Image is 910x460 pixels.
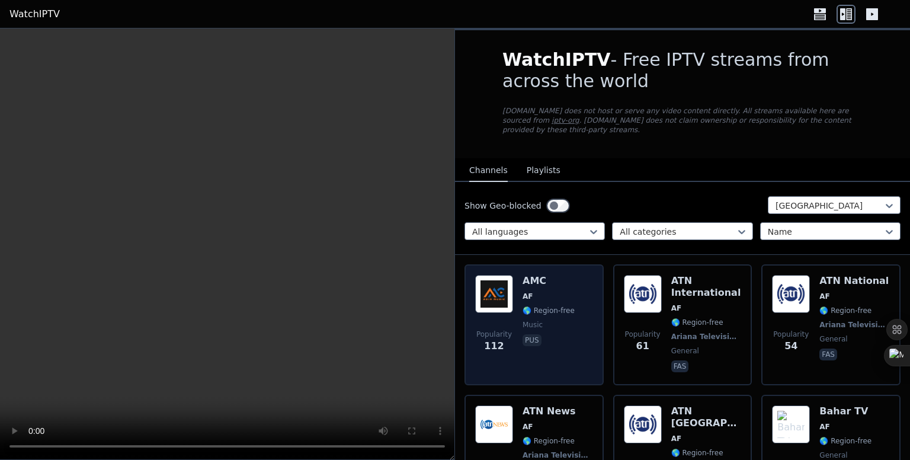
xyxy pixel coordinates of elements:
button: Playlists [527,159,560,182]
h6: ATN [GEOGRAPHIC_DATA] [671,405,742,429]
span: AF [671,304,681,313]
img: ATN National [772,275,810,313]
span: general [819,334,847,344]
span: 🌎 Region-free [819,436,871,446]
span: 61 [636,339,649,353]
p: fas [819,349,837,360]
span: Popularity [773,330,809,339]
h6: ATN News [523,405,593,417]
a: iptv-org [552,116,579,124]
span: general [671,346,699,356]
h6: AMC [523,275,575,287]
p: pus [523,334,541,346]
span: AF [523,292,533,301]
span: general [819,451,847,460]
span: WatchIPTV [502,49,611,70]
span: AF [523,422,533,432]
span: Ariana Television Network [523,451,591,460]
img: ATN News [475,405,513,443]
label: Show Geo-blocked [464,200,541,212]
span: AF [819,292,829,301]
p: [DOMAIN_NAME] does not host or serve any video content directly. All streams available here are s... [502,106,863,135]
button: Channels [469,159,508,182]
span: 112 [484,339,504,353]
span: 🌎 Region-free [523,306,575,315]
span: Ariana Television Network [819,320,887,330]
span: Popularity [476,330,512,339]
img: AMC [475,275,513,313]
span: Popularity [625,330,661,339]
span: AF [671,434,681,443]
span: Ariana Television Network [671,332,739,341]
img: ATN International [624,275,662,313]
span: 🌎 Region-free [671,448,723,458]
img: ATN US [624,405,662,443]
p: fas [671,360,689,372]
span: AF [819,422,829,432]
span: 🌎 Region-free [671,318,723,327]
h1: - Free IPTV streams from across the world [502,49,863,92]
h6: Bahar TV [819,405,871,417]
span: 🌎 Region-free [523,436,575,446]
span: 🌎 Region-free [819,306,871,315]
a: WatchIPTV [9,7,60,21]
h6: ATN International [671,275,742,299]
span: music [523,320,543,330]
h6: ATN National [819,275,890,287]
span: 54 [784,339,797,353]
img: Bahar TV [772,405,810,443]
